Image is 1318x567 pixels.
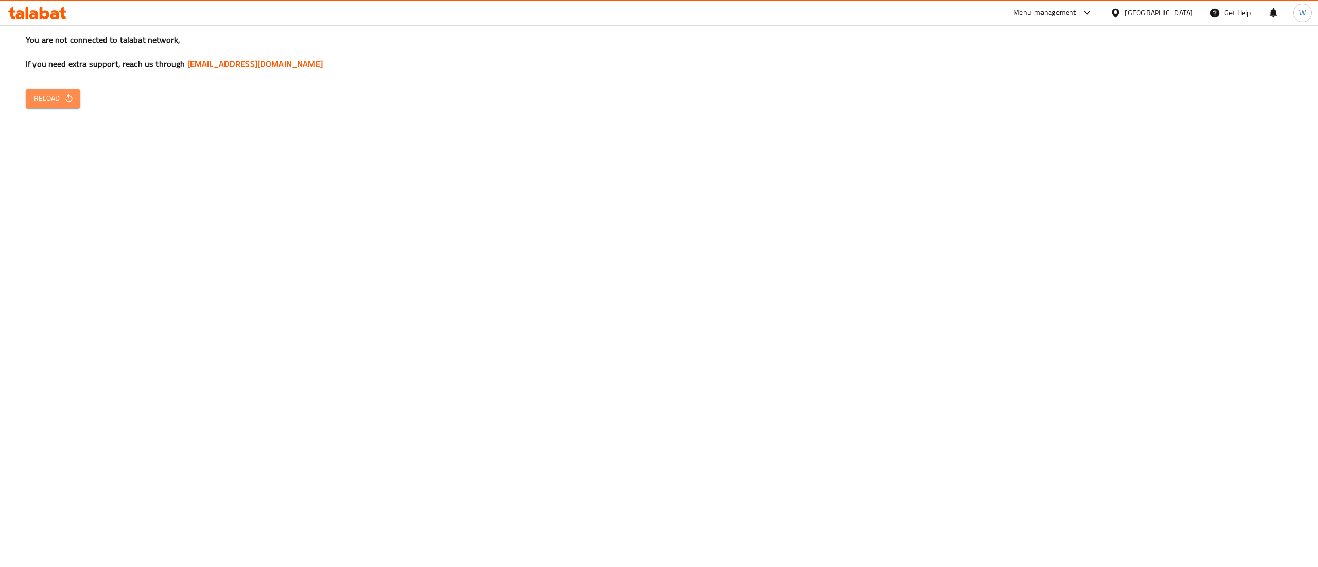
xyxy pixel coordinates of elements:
[26,34,1292,70] h3: You are not connected to talabat network, If you need extra support, reach us through
[1299,7,1306,19] span: W
[26,89,80,108] button: Reload
[1013,7,1077,19] div: Menu-management
[34,92,72,105] span: Reload
[187,56,323,72] a: [EMAIL_ADDRESS][DOMAIN_NAME]
[1125,7,1193,19] div: [GEOGRAPHIC_DATA]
